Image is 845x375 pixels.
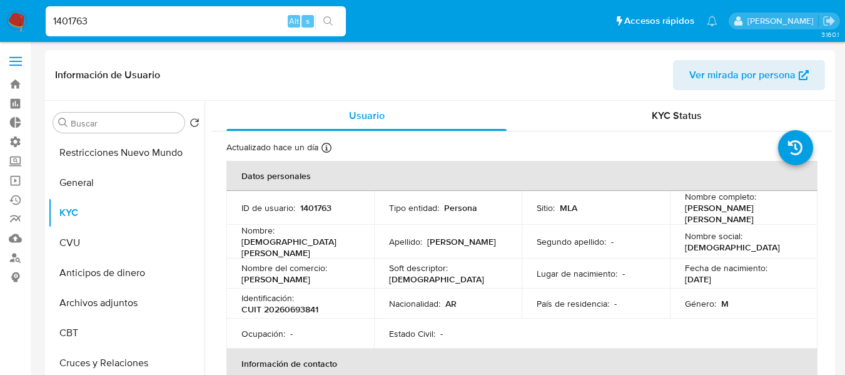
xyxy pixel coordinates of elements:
h1: Información de Usuario [55,69,160,81]
p: Persona [444,202,477,213]
p: Apellido : [389,236,422,247]
p: Identificación : [241,292,294,304]
p: Actualizado hace un día [226,141,318,153]
p: Género : [685,298,716,309]
button: CBT [48,318,205,348]
p: Fecha de nacimiento : [685,262,767,274]
p: Estado Civil : [389,328,435,339]
p: País de residencia : [537,298,609,309]
span: Ver mirada por persona [689,60,796,90]
th: Datos personales [226,161,817,191]
p: Nombre completo : [685,191,756,202]
button: Buscar [58,118,68,128]
span: Usuario [349,108,385,123]
p: [PERSON_NAME] [241,274,310,285]
p: CUIT 20260693841 [241,304,318,315]
p: Segundo apellido : [537,236,606,247]
span: Accesos rápidos [624,14,694,28]
p: - [622,268,625,279]
span: s [306,15,310,27]
p: AR [445,298,457,309]
p: - [290,328,293,339]
button: CVU [48,228,205,258]
input: Buscar usuario o caso... [46,13,346,29]
button: search-icon [315,13,341,30]
p: M [721,298,729,309]
p: [DEMOGRAPHIC_DATA] [685,242,780,253]
a: Notificaciones [707,16,717,26]
p: Ocupación : [241,328,285,339]
p: - [611,236,614,247]
p: 1401763 [300,202,331,213]
span: KYC Status [652,108,702,123]
input: Buscar [71,118,180,129]
p: [DATE] [685,274,711,285]
button: Archivos adjuntos [48,288,205,318]
p: [DEMOGRAPHIC_DATA] [389,274,484,285]
p: ID de usuario : [241,202,295,213]
p: Sitio : [537,202,555,213]
button: Volver al orden por defecto [190,118,200,131]
p: - [440,328,443,339]
p: Lugar de nacimiento : [537,268,617,279]
a: Salir [822,14,836,28]
p: Soft descriptor : [389,262,448,274]
p: [PERSON_NAME] [PERSON_NAME] [685,202,797,225]
p: Nombre social : [685,230,742,242]
button: KYC [48,198,205,228]
button: Anticipos de dinero [48,258,205,288]
p: zoe.breuer@mercadolibre.com [747,15,818,27]
span: Alt [289,15,299,27]
p: Tipo entidad : [389,202,439,213]
p: Nacionalidad : [389,298,440,309]
button: Restricciones Nuevo Mundo [48,138,205,168]
p: - [614,298,617,309]
p: [DEMOGRAPHIC_DATA][PERSON_NAME] [241,236,354,259]
button: Ver mirada por persona [673,60,825,90]
p: MLA [560,202,577,213]
p: Nombre : [241,225,275,236]
p: Nombre del comercio : [241,262,327,274]
p: [PERSON_NAME] [427,236,496,247]
button: General [48,168,205,198]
